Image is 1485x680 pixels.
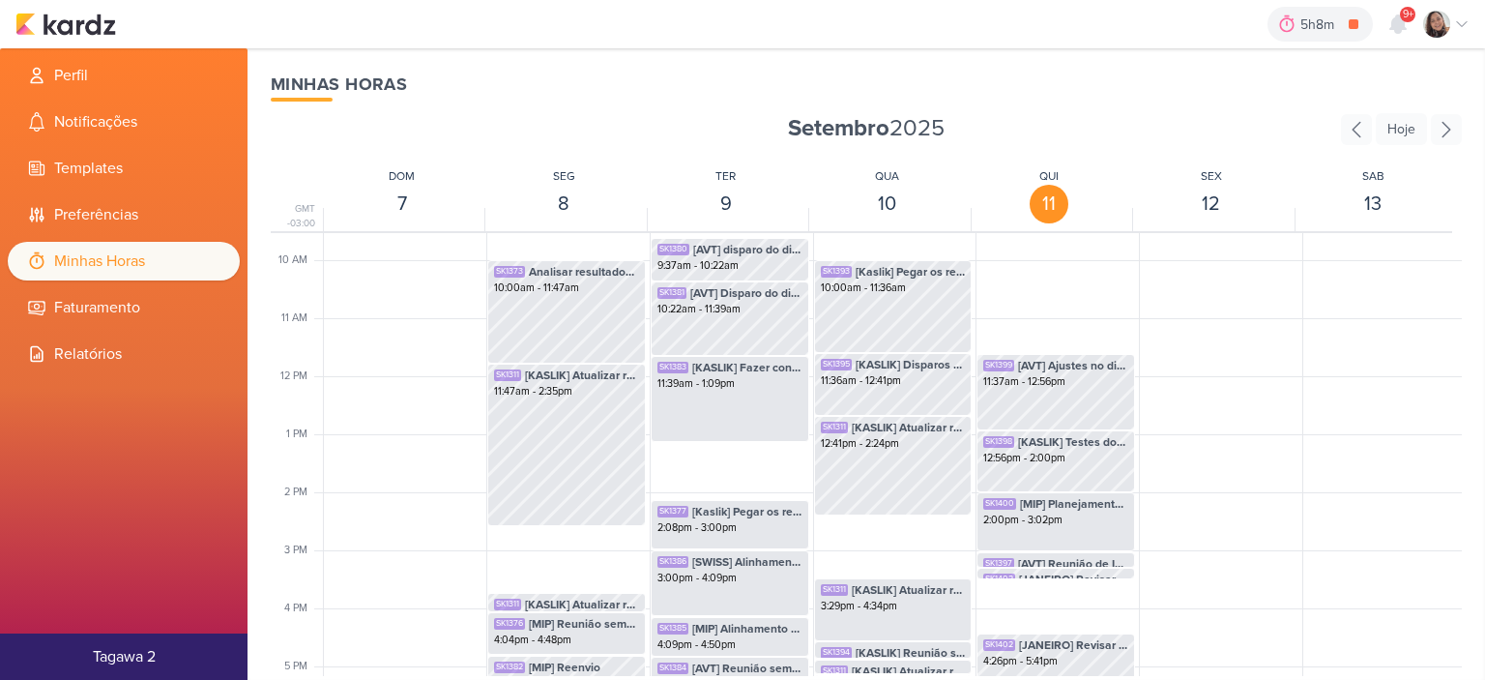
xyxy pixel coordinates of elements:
div: 11 AM [281,310,319,327]
div: SK1382 [494,662,525,673]
li: Notificações [8,103,240,141]
span: [AVT] Ajustes no disparo do Éden [1018,357,1128,374]
span: [KASLIK] Atualizar relatório de leads que o [PERSON_NAME] pediu [525,367,639,384]
div: SK1381 [657,287,686,299]
div: Minhas Horas [271,72,1462,98]
div: SK1376 [494,618,525,630]
div: 5h8m [1300,15,1340,35]
div: SK1380 [657,244,689,255]
div: SEX [1201,167,1222,185]
div: TER [715,167,736,185]
div: SK1386 [657,556,688,568]
div: 12:56pm - 2:00pm [983,451,1128,466]
div: 3:29pm - 4:34pm [821,599,966,614]
div: SK1399 [983,360,1014,371]
div: 11 [1030,185,1068,223]
div: SK1384 [657,663,688,674]
div: 11:39am - 1:09pm [657,376,802,392]
span: 9+ [1403,7,1413,22]
div: SAB [1362,167,1384,185]
span: [MIP] Alinhamento de Social - 16:00 as 17:00hs. [692,620,802,637]
div: 4 PM [284,601,319,617]
div: SK1402 [983,639,1015,651]
span: [KASLIK] Reunião semanal [856,644,966,662]
strong: Setembro [788,114,889,142]
div: 2:08pm - 3:00pm [657,520,802,536]
div: SEG [553,167,575,185]
div: 4:09pm - 4:50pm [657,637,802,653]
div: QUA [875,167,899,185]
div: SK1383 [657,362,688,373]
div: SK1402 [983,574,1015,585]
span: [AVT] Reunião semanal - 17 as 18hs [692,660,802,677]
span: [SWISS] Alinhamento régua de comunicação [GEOGRAPHIC_DATA] e TAGAWA [692,553,802,571]
div: 9 [707,185,745,223]
div: 2 PM [284,485,319,501]
div: 10 [868,185,907,223]
li: Minhas Horas [8,242,240,281]
div: SK1393 [821,266,852,278]
span: [KASLIK] Atualizar relatório de leads que o [PERSON_NAME] pediu [852,419,966,436]
span: [AVT] disparo do dia 11/09 Éden [693,241,802,258]
div: 3 PM [284,543,319,559]
span: Analisar resultados dos disparos dos clientes [529,263,639,281]
div: SK1398 [983,436,1014,448]
div: Hoje [1376,113,1427,145]
div: 3:00pm - 4:09pm [657,571,802,586]
div: 10 AM [278,252,319,269]
li: Templates [8,149,240,188]
span: [JANEIRO] Revisar os conteudos de Carbon e liberar para aprovação do cliente [1019,636,1128,654]
div: 10:22am - 11:39am [657,302,802,317]
img: kardz.app [15,13,116,36]
div: 10:00am - 11:47am [494,281,639,296]
div: 2:00pm - 3:02pm [983,513,1128,528]
div: 5 PM [284,659,319,675]
div: 1 PM [286,427,319,443]
div: SK1394 [821,647,852,659]
img: Sharlene Khoury [1423,11,1450,38]
div: SK1311 [494,599,521,610]
span: [AVT] Disparo do dia 12/09 - Éden [690,284,802,302]
li: Relatórios [8,335,240,373]
span: [KASLIK] Disparos Kaslik [856,356,966,373]
div: 12 [1192,185,1231,223]
li: Faturamento [8,288,240,327]
div: SK1373 [494,266,525,278]
div: SK1397 [983,558,1014,570]
div: GMT -03:00 [271,202,319,231]
span: [KASLIK] Atualizar relatório de leads que o [PERSON_NAME] pediu [852,581,966,599]
span: 2025 [788,113,945,144]
span: [AVT] Reunião de Inbound e social [1018,555,1128,573]
div: 11:37am - 12:56pm [983,374,1128,390]
span: [KASLIK] Atualizar relatório de leads que o [PERSON_NAME] pediu [852,663,966,680]
div: 8 [544,185,583,223]
div: SK1311 [821,422,848,433]
div: 10:00am - 11:36am [821,281,966,296]
span: [MIP] Reenvio [529,659,600,676]
span: [Kaslik] Pegar os resultados dos disparo e atualizar planilha [692,503,802,520]
li: Preferências [8,195,240,234]
div: SK1311 [494,370,521,381]
span: [KASLIK] Atualizar relatório de leads que o [PERSON_NAME] pediu [525,596,639,613]
div: 9:37am - 10:22am [657,258,802,274]
div: 11:36am - 12:41pm [821,373,966,389]
div: 4:04pm - 4:48pm [494,633,639,648]
div: DOM [389,167,415,185]
span: [JANEIRO] Revisar os conteudos de Carbon e liberar para aprovação do cliente [1019,571,1128,588]
div: SK1311 [821,584,848,596]
div: 11:47am - 2:35pm [494,384,639,399]
div: SK1377 [657,506,688,517]
span: [KASLIK] Fazer conteúdos de Kaslik [692,359,802,376]
div: 12 PM [280,369,319,385]
div: 13 [1354,185,1392,223]
div: SK1311 [821,665,848,677]
div: 7 [383,185,422,223]
span: [Kaslik] Pegar os resultados dos disparo e atualizar planilha [856,263,966,281]
div: SK1385 [657,623,688,635]
span: [MIP] Planejamento Terras De Minas [1020,495,1128,513]
div: 12:41pm - 2:24pm [821,436,966,452]
div: 4:26pm - 5:41pm [983,654,1128,669]
div: QUI [1039,167,1059,185]
div: SK1395 [821,359,852,370]
span: [KASLIK] Testes do disparo de kaslik [1018,433,1128,451]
